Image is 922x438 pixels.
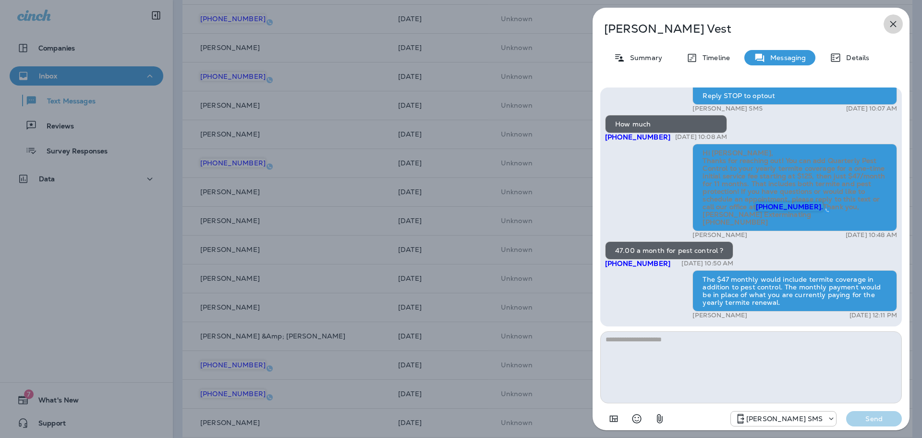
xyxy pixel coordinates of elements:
[692,105,762,113] p: [PERSON_NAME] SMS
[849,312,897,319] p: [DATE] 12:11 PM
[605,133,670,141] span: [PHONE_NUMBER]
[605,259,670,268] span: [PHONE_NUMBER]
[681,260,733,267] p: [DATE] 10:50 AM
[675,133,727,141] p: [DATE] 10:08 AM
[756,202,823,211] span: [PHONE_NUMBER].
[625,54,662,62] p: Summary
[692,312,747,319] p: [PERSON_NAME]
[731,413,836,425] div: +1 (757) 760-3335
[692,270,897,312] div: The $47 monthly would include termite coverage in addition to pest control. The monthly payment w...
[698,54,730,62] p: Timeline
[841,54,869,62] p: Details
[846,105,897,113] p: [DATE] 10:07 AM
[765,54,806,62] p: Messaging
[627,409,646,428] button: Select an emoji
[604,22,866,36] p: [PERSON_NAME] Vest
[703,149,887,226] span: Hi [PERSON_NAME], Thanks for reaching out! You can add Quarterly Pest Control to your yearly term...
[605,115,727,133] div: How much
[605,241,733,260] div: 47.00 a month for pest control ?
[604,409,623,428] button: Add in a premade template
[746,415,823,423] p: [PERSON_NAME] SMS
[846,231,897,239] p: [DATE] 10:48 AM
[692,231,747,239] p: [PERSON_NAME]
